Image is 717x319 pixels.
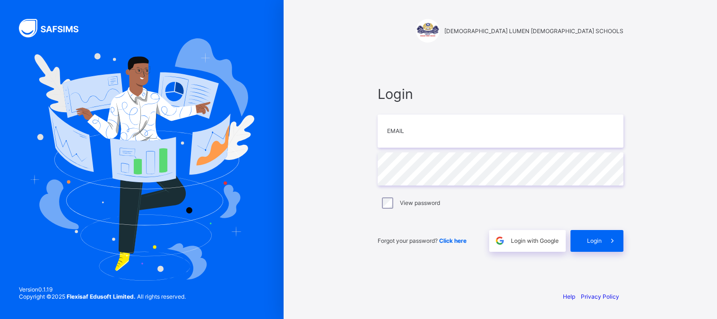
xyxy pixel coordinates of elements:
[400,199,440,206] label: View password
[378,237,466,244] span: Forgot your password?
[444,27,623,35] span: [DEMOGRAPHIC_DATA] LUMEN [DEMOGRAPHIC_DATA] SCHOOLS
[19,286,186,293] span: Version 0.1.19
[67,293,136,300] strong: Flexisaf Edusoft Limited.
[563,293,575,300] a: Help
[29,38,254,281] img: Hero Image
[587,237,602,244] span: Login
[19,293,186,300] span: Copyright © 2025 All rights reserved.
[494,235,505,246] img: google.396cfc9801f0270233282035f929180a.svg
[439,237,466,244] a: Click here
[19,19,90,37] img: SAFSIMS Logo
[581,293,619,300] a: Privacy Policy
[511,237,559,244] span: Login with Google
[378,86,623,102] span: Login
